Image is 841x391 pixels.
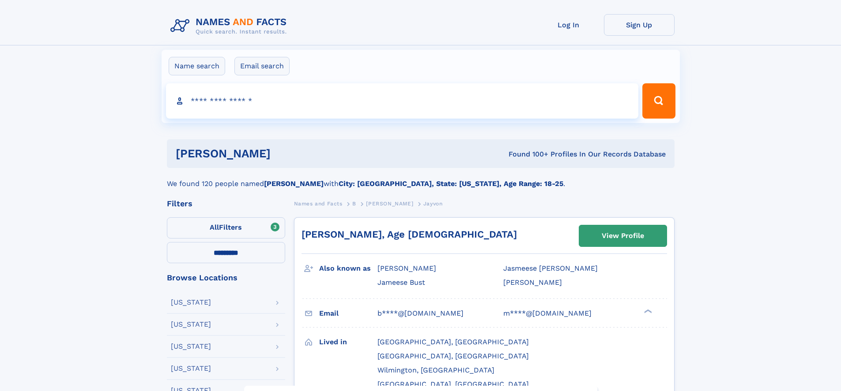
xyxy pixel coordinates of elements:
[366,201,413,207] span: [PERSON_NAME]
[352,198,356,209] a: B
[377,380,529,388] span: [GEOGRAPHIC_DATA], [GEOGRAPHIC_DATA]
[294,198,343,209] a: Names and Facts
[352,201,356,207] span: B
[602,226,644,246] div: View Profile
[302,229,517,240] a: [PERSON_NAME], Age [DEMOGRAPHIC_DATA]
[210,223,219,231] span: All
[377,338,529,346] span: [GEOGRAPHIC_DATA], [GEOGRAPHIC_DATA]
[171,343,211,350] div: [US_STATE]
[642,308,652,314] div: ❯
[171,365,211,372] div: [US_STATE]
[339,179,563,188] b: City: [GEOGRAPHIC_DATA], State: [US_STATE], Age Range: 18-25
[389,149,666,159] div: Found 100+ Profiles In Our Records Database
[167,168,675,189] div: We found 120 people named with .
[234,57,290,75] label: Email search
[377,264,436,272] span: [PERSON_NAME]
[533,14,604,36] a: Log In
[503,264,598,272] span: Jasmeese [PERSON_NAME]
[166,83,639,119] input: search input
[503,278,562,287] span: [PERSON_NAME]
[176,148,390,159] h1: [PERSON_NAME]
[423,201,443,207] span: Jayvon
[366,198,413,209] a: [PERSON_NAME]
[377,352,529,360] span: [GEOGRAPHIC_DATA], [GEOGRAPHIC_DATA]
[169,57,225,75] label: Name search
[377,366,494,374] span: Wilmington, [GEOGRAPHIC_DATA]
[319,335,377,350] h3: Lived in
[642,83,675,119] button: Search Button
[264,179,324,188] b: [PERSON_NAME]
[171,299,211,306] div: [US_STATE]
[377,278,425,287] span: Jameese Bust
[319,306,377,321] h3: Email
[171,321,211,328] div: [US_STATE]
[604,14,675,36] a: Sign Up
[167,14,294,38] img: Logo Names and Facts
[579,225,667,246] a: View Profile
[319,261,377,276] h3: Also known as
[167,274,285,282] div: Browse Locations
[167,217,285,238] label: Filters
[167,200,285,208] div: Filters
